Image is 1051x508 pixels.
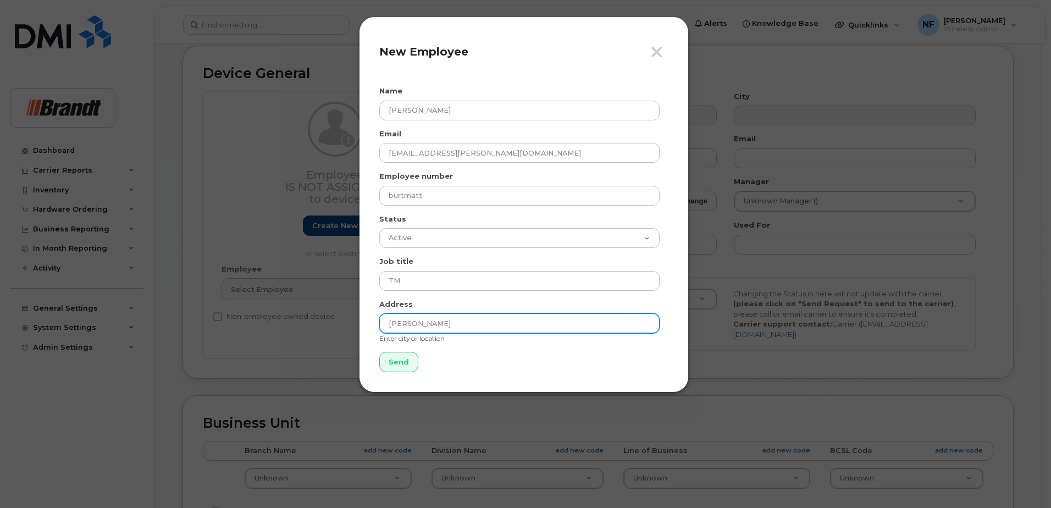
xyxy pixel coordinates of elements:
[379,256,413,267] label: Job title
[379,334,445,343] small: Enter city or location
[379,214,406,224] label: Status
[379,129,401,139] label: Email
[379,299,413,310] label: Address
[379,86,402,96] label: Name
[379,45,668,58] h4: New Employee
[379,352,418,372] input: Send
[379,171,453,181] label: Employee number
